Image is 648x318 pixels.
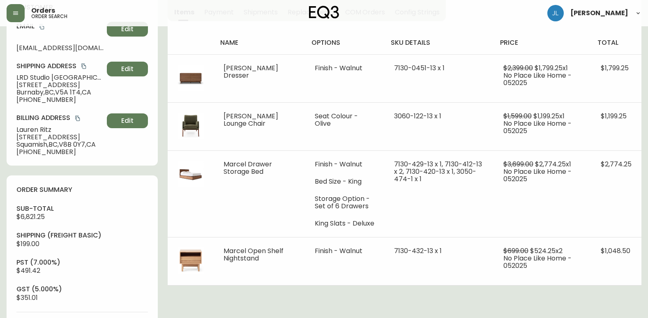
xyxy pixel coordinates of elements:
[315,113,374,127] li: Seat Colour - Olive
[315,161,374,168] li: Finish - Walnut
[315,195,374,210] li: Storage Option - Set of 6 Drawers
[16,293,38,302] span: $351.01
[121,25,134,34] span: Edit
[178,113,204,139] img: 0e112aaf-e56d-4cbd-a8c5-0de39138eaecOptional[lonny-green-fabric-lounge-chair].jpg
[16,89,104,96] span: Burnaby , BC , V5A 1T4 , CA
[394,246,442,256] span: 7130-432-13 x 1
[315,65,374,72] li: Finish - Walnut
[80,62,88,70] button: copy
[535,159,571,169] span: $2,774.25 x 1
[315,247,374,255] li: Finish - Walnut
[107,22,148,37] button: Edit
[16,126,104,134] span: Lauren Ritz
[535,63,568,73] span: $1,799.25 x 1
[16,258,148,267] h4: pst (7.000%)
[530,246,563,256] span: $524.25 x 2
[533,111,565,121] span: $1,199.25 x 1
[16,212,45,221] span: $6,821.25
[16,231,148,240] h4: Shipping ( Freight Basic )
[503,119,572,136] span: No Place Like Home - 052025
[503,111,532,121] span: $1,599.00
[601,246,630,256] span: $1,048.50
[391,38,487,47] h4: sku details
[503,63,533,73] span: $2,399.00
[16,134,104,141] span: [STREET_ADDRESS]
[224,111,278,128] span: [PERSON_NAME] Lounge Chair
[394,111,441,121] span: 3060-122-13 x 1
[16,141,104,148] span: Squamish , BC , V8B 0Y7 , CA
[16,204,148,213] h4: sub-total
[31,7,55,14] span: Orders
[503,71,572,88] span: No Place Like Home - 052025
[220,38,298,47] h4: name
[570,10,628,16] span: [PERSON_NAME]
[16,239,39,249] span: $199.00
[394,159,482,184] span: 7130-429-13 x 1, 7130-412-13 x 2, 7130-420-13 x 1, 3050-474-1 x 1
[38,23,46,31] button: copy
[597,38,635,47] h4: total
[16,113,104,122] h4: Billing Address
[224,246,284,263] span: Marcel Open Shelf Nightstand
[31,14,67,19] h5: order search
[178,65,204,91] img: 34775fdd-1fcb-4888-aa58-66632fb7f82aOptional[marcel-double-walnut-dresser].jpg
[16,285,148,294] h4: gst (5.000%)
[16,62,104,71] h4: Shipping Address
[16,96,104,104] span: [PHONE_NUMBER]
[16,74,104,81] span: LRD Studio [GEOGRAPHIC_DATA]
[16,44,104,52] span: [EMAIL_ADDRESS][DOMAIN_NAME]
[311,38,378,47] h4: options
[503,167,572,184] span: No Place Like Home - 052025
[503,253,572,270] span: No Place Like Home - 052025
[121,65,134,74] span: Edit
[224,159,272,176] span: Marcel Drawer Storage Bed
[107,113,148,128] button: Edit
[74,114,82,122] button: copy
[178,161,204,187] img: 9a7b4199-79b1-4808-9d19-3b0492f18d4a.jpg
[16,22,104,31] h4: Email
[315,178,374,185] li: Bed Size - King
[601,159,632,169] span: $2,774.25
[224,63,278,80] span: [PERSON_NAME] Dresser
[121,116,134,125] span: Edit
[107,62,148,76] button: Edit
[547,5,564,21] img: 1c9c23e2a847dab86f8017579b61559c
[394,63,445,73] span: 7130-0451-13 x 1
[16,185,148,194] h4: order summary
[16,266,40,275] span: $491.42
[315,220,374,227] li: King Slats - Deluxe
[309,6,339,19] img: logo
[601,63,629,73] span: $1,799.25
[16,81,104,89] span: [STREET_ADDRESS]
[500,38,584,47] h4: price
[503,246,528,256] span: $699.00
[503,159,533,169] span: $3,699.00
[178,247,204,274] img: 00320db8-aed8-43bd-b71b-1b9d3390e639.jpg
[16,148,104,156] span: [PHONE_NUMBER]
[601,111,627,121] span: $1,199.25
